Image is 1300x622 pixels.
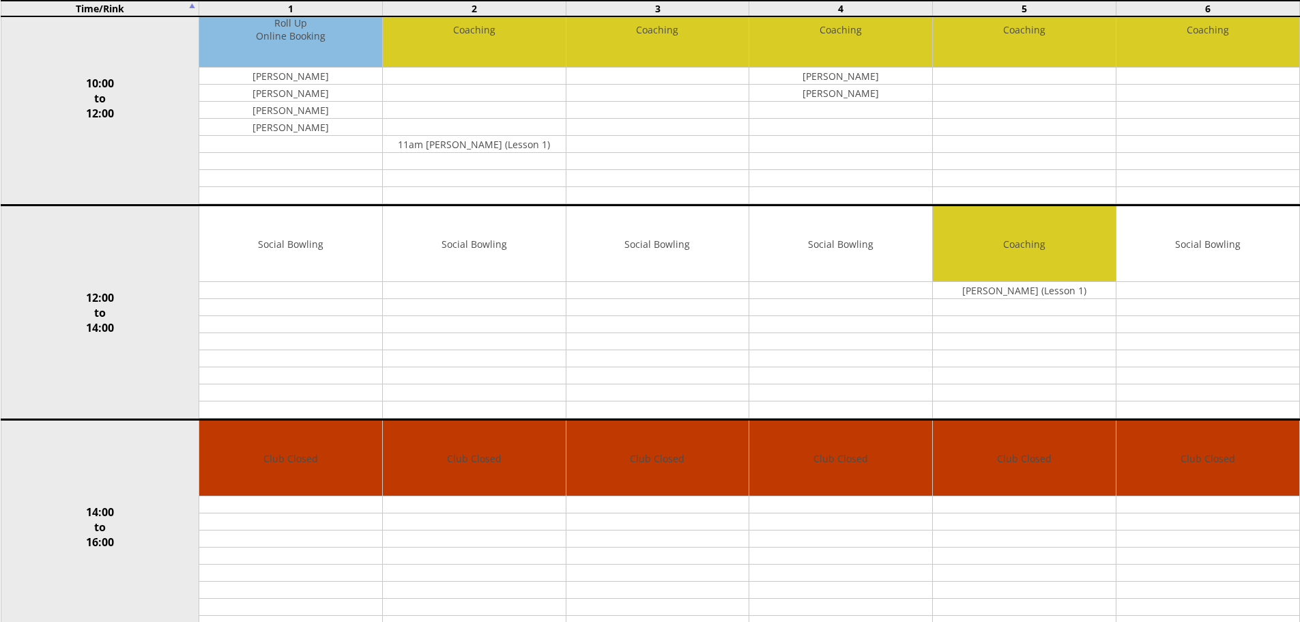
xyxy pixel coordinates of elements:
[199,68,382,85] td: [PERSON_NAME]
[566,1,749,16] td: 3
[383,421,566,496] td: Club Closed
[382,1,566,16] td: 2
[199,421,382,496] td: Club Closed
[199,119,382,136] td: [PERSON_NAME]
[566,206,749,282] td: Social Bowling
[383,206,566,282] td: Social Bowling
[933,421,1116,496] td: Club Closed
[933,282,1116,299] td: [PERSON_NAME] (Lesson 1)
[199,102,382,119] td: [PERSON_NAME]
[933,1,1116,16] td: 5
[199,206,382,282] td: Social Bowling
[199,1,383,16] td: 1
[1,1,199,16] td: Time/Rink
[1,206,199,420] td: 12:00 to 14:00
[1116,421,1299,496] td: Club Closed
[749,421,932,496] td: Club Closed
[1116,1,1299,16] td: 6
[383,136,566,153] td: 11am [PERSON_NAME] (Lesson 1)
[199,85,382,102] td: [PERSON_NAME]
[749,206,932,282] td: Social Bowling
[749,85,932,102] td: [PERSON_NAME]
[749,1,933,16] td: 4
[749,68,932,85] td: [PERSON_NAME]
[933,206,1116,282] td: Coaching
[566,421,749,496] td: Club Closed
[1116,206,1299,282] td: Social Bowling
